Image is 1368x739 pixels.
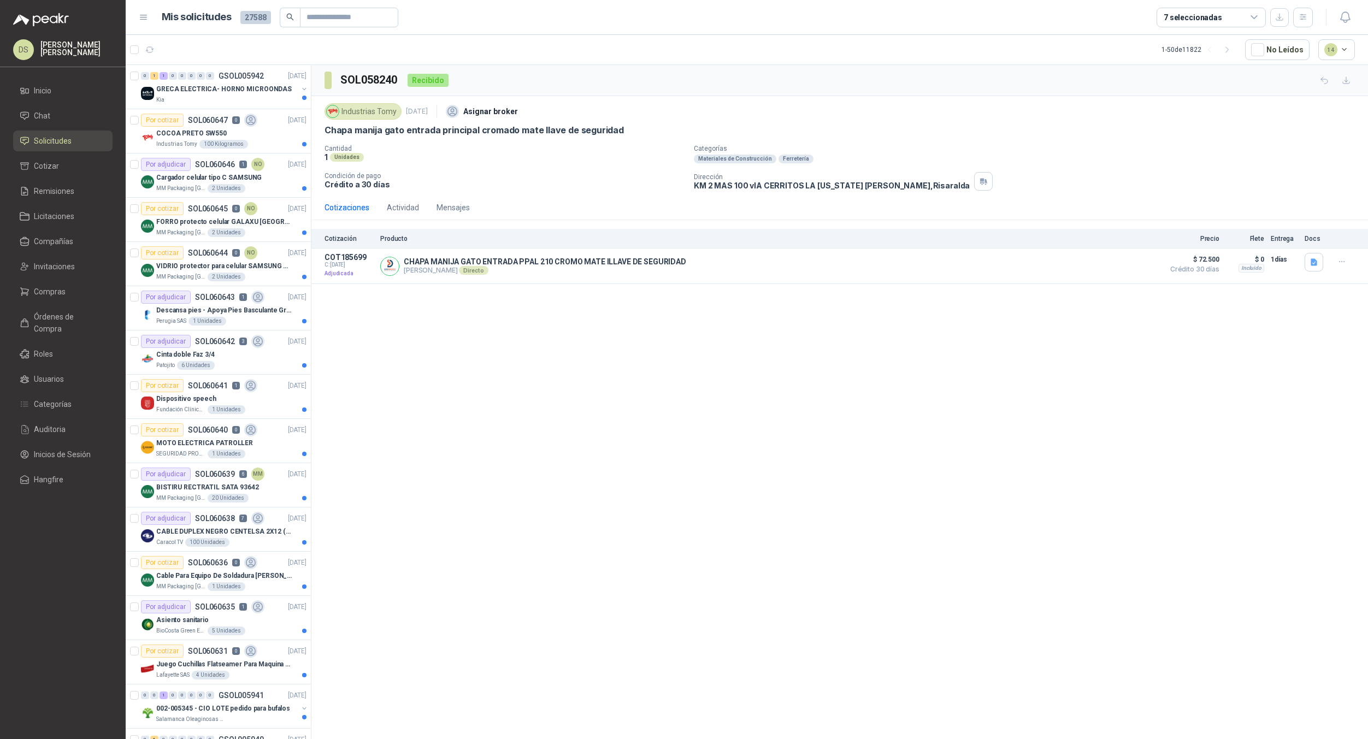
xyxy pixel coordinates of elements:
img: Company Logo [141,131,154,144]
p: [DATE] [288,248,306,258]
p: Producto [380,235,1158,243]
a: Cotizar [13,156,113,176]
img: Company Logo [141,397,154,410]
p: Crédito a 30 días [325,180,685,189]
p: 1 días [1271,253,1298,266]
span: Órdenes de Compra [34,311,102,335]
img: Company Logo [327,105,339,117]
a: Por adjudicarSOL0606431[DATE] Company LogoDescansa pies - Apoya Pies Basculante Graduable Ergonóm... [126,286,311,330]
span: $ 72.500 [1165,253,1219,266]
p: [DATE] [288,159,306,170]
div: 2 Unidades [208,184,245,193]
p: 0 [232,647,240,655]
div: 4 Unidades [192,671,229,679]
div: Por cotizar [141,556,184,569]
p: Cotización [325,235,374,243]
p: 1 [325,152,328,162]
a: Compañías [13,231,113,252]
p: 1 [239,161,247,168]
a: Licitaciones [13,206,113,227]
a: Por cotizarSOL0606450NO[DATE] Company LogoFORRO protecto celular GALAXU [GEOGRAPHIC_DATA] A16 5GM... [126,198,311,242]
img: Company Logo [141,264,154,277]
div: 1 Unidades [208,450,245,458]
div: 7 seleccionadas [1164,11,1222,23]
div: 2 Unidades [208,273,245,281]
img: Company Logo [141,485,154,498]
span: Invitaciones [34,261,75,273]
a: Por cotizarSOL0606360[DATE] Company LogoCable Para Equipo De Soldadura [PERSON_NAME]MM Packaging ... [126,552,311,596]
div: Por cotizar [141,379,184,392]
a: Por cotizarSOL0606470[DATE] Company LogoCOCOA PRETO SW550Industrias Tomy100 Kilogramos [126,109,311,153]
img: Company Logo [141,175,154,188]
img: Company Logo [141,87,154,100]
div: 20 Unidades [208,494,249,502]
span: Cotizar [34,160,59,172]
p: Cantidad [325,145,685,152]
div: 1 Unidades [208,405,245,414]
span: Crédito 30 días [1165,266,1219,273]
img: Company Logo [141,220,154,233]
p: SOL060647 [188,116,228,124]
div: Incluido [1239,264,1264,273]
p: SOL060640 [188,426,228,434]
p: BISTIRU RECTRATIL SATA 93642 [156,482,259,493]
div: 100 Kilogramos [199,140,248,149]
a: Inicios de Sesión [13,444,113,465]
img: Company Logo [141,574,154,587]
p: MM Packaging [GEOGRAPHIC_DATA] [156,184,205,193]
p: SOL060641 [188,382,228,389]
img: Company Logo [141,308,154,321]
p: Cable Para Equipo De Soldadura [PERSON_NAME] [156,571,292,581]
div: 6 Unidades [177,361,215,370]
p: Dispositivo speech [156,394,216,404]
div: 0 [150,691,158,699]
p: [DATE] [288,425,306,435]
div: Por cotizar [141,202,184,215]
div: 0 [187,72,196,80]
span: Compras [34,286,66,298]
p: Cinta doble Faz 3/4 [156,350,215,360]
p: 7 [239,515,247,522]
div: Por cotizar [141,114,184,127]
a: 0 1 1 0 0 0 0 0 GSOL005942[DATE] Company LogoGRECA ELECTRICA- HORNO MICROONDASKia [141,69,309,104]
div: Industrias Tomy [325,103,402,120]
div: 0 [169,691,177,699]
span: Remisiones [34,185,74,197]
a: Por cotizarSOL0606440NO[DATE] Company LogoVIDRIO protector para celular SAMSUNG GALAXI A16 5GMM P... [126,242,311,286]
div: Directo [459,266,488,275]
div: DS [13,39,34,60]
div: 0 [206,691,214,699]
p: SOL060643 [195,293,235,301]
a: Invitaciones [13,256,113,277]
div: 1 [160,691,168,699]
p: 0 [232,205,240,212]
p: Docs [1305,235,1326,243]
div: Por adjudicar [141,600,191,613]
span: C: [DATE] [325,262,374,268]
p: Juego Cuchillas Flatseamer Para Maquina de Coser [156,659,292,670]
p: Lafayette SAS [156,671,190,679]
span: Hangfire [34,474,63,486]
p: Descansa pies - Apoya Pies Basculante Graduable Ergonómico [156,305,292,316]
div: 1 [160,72,168,80]
a: Auditoria [13,419,113,440]
h3: SOL058240 [340,72,399,88]
p: GSOL005941 [219,691,264,699]
img: Company Logo [141,662,154,675]
span: Inicios de Sesión [34,448,91,460]
div: Ferretería [779,155,813,163]
p: [DATE] [288,690,306,701]
p: Perugia SAS [156,317,186,326]
p: [DATE] [288,646,306,657]
div: Por cotizar [141,423,184,436]
p: SEGURIDAD PROVISER LTDA [156,450,205,458]
p: Categorías [694,145,1364,152]
div: 0 [178,72,186,80]
p: [DATE] [288,381,306,391]
div: 0 [141,691,149,699]
a: Por adjudicarSOL0606461NO[DATE] Company LogoCargador celular tipo C SAMSUNGMM Packaging [GEOGRAPH... [126,153,311,198]
a: Por cotizarSOL0606310[DATE] Company LogoJuego Cuchillas Flatseamer Para Maquina de CoserLafayette... [126,640,311,684]
p: [DATE] [406,107,428,117]
div: Por adjudicar [141,512,191,525]
div: 0 [178,691,186,699]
